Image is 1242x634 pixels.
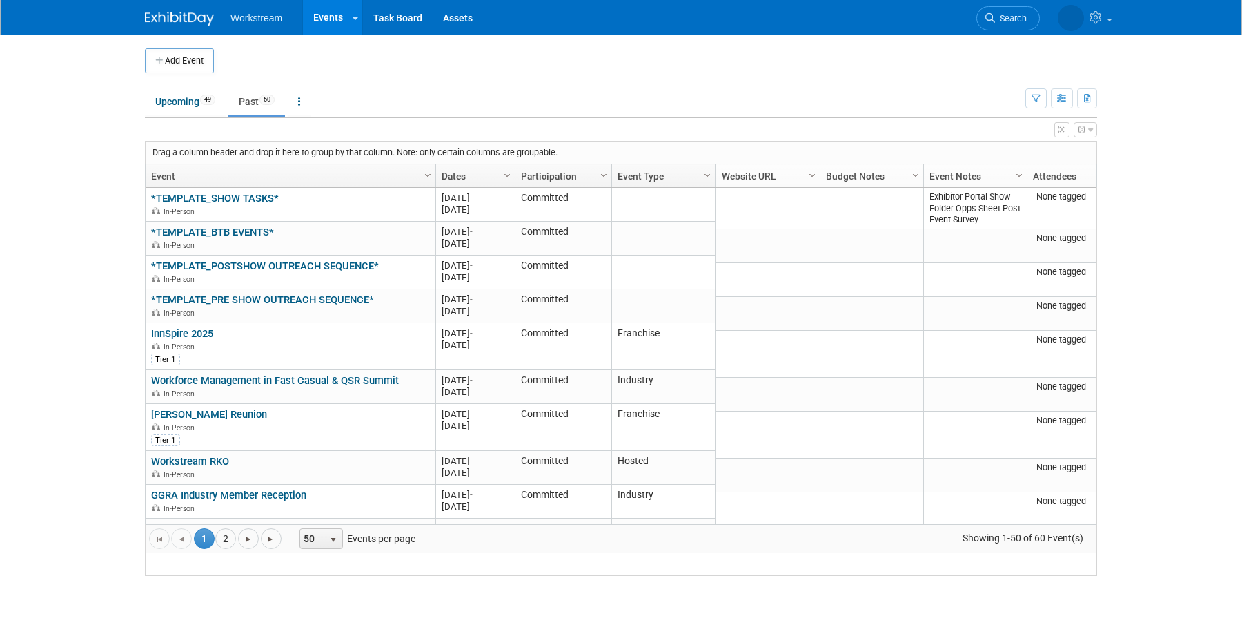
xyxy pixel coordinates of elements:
a: Column Settings [597,164,612,185]
div: [DATE] [442,192,509,204]
span: - [470,456,473,466]
span: 1 [194,528,215,549]
a: Column Settings [1012,164,1027,185]
div: None tagged [1033,415,1160,426]
span: In-Person [164,241,199,250]
div: [DATE] [442,386,509,398]
span: 50 [300,529,324,548]
a: 2 [215,528,236,549]
td: Committed [515,323,611,370]
a: Workforce Management in Fast Casual & QSR Summit [151,374,399,387]
span: In-Person [164,343,199,352]
span: Go to the last page [266,534,277,545]
div: None tagged [1033,191,1160,202]
div: [DATE] [442,327,509,339]
div: None tagged [1033,233,1160,244]
a: Column Settings [500,164,515,185]
button: Add Event [145,48,214,73]
a: Field Hosted Event (TopGolf) [151,523,281,535]
span: In-Person [164,504,199,513]
div: None tagged [1033,381,1160,392]
div: [DATE] [442,374,509,386]
span: Column Settings [702,170,713,181]
span: In-Person [164,470,199,479]
span: Go to the next page [243,534,254,545]
td: Industry [611,370,715,404]
a: Go to the next page [238,528,259,549]
span: - [470,294,473,305]
a: *TEMPLATE_BTB EVENTS* [151,226,274,238]
div: [DATE] [442,204,509,215]
a: Search [976,6,1040,30]
div: [DATE] [442,467,509,479]
img: In-Person Event [152,241,160,248]
td: Exhibitor Portal Show Folder Opps Sheet Post Event Survey [923,188,1027,229]
div: None tagged [1033,462,1160,473]
div: [DATE] [442,408,509,420]
a: Dates [442,164,506,188]
div: [DATE] [442,294,509,305]
span: - [470,260,473,271]
span: Events per page [282,528,429,549]
span: Search [995,13,1027,23]
span: In-Person [164,275,199,284]
span: 49 [200,95,215,105]
img: ExhibitDay [145,12,214,26]
div: [DATE] [442,489,509,501]
span: - [470,375,473,385]
span: - [470,328,473,338]
span: In-Person [164,309,199,318]
td: Committed [515,256,611,289]
img: In-Person Event [152,275,160,282]
span: - [470,409,473,419]
td: Franchise [611,404,715,451]
span: - [470,490,473,500]
a: Go to the first page [149,528,170,549]
td: Franchise [611,323,715,370]
img: In-Person Event [152,207,160,214]
img: Keira Wiele [1058,5,1084,31]
a: Participation [521,164,602,188]
div: None tagged [1033,267,1160,278]
a: Upcoming49 [145,88,226,115]
span: Column Settings [1014,170,1025,181]
td: Hosted [611,519,715,553]
span: - [470,523,473,534]
a: Go to the last page [261,528,282,549]
div: [DATE] [442,501,509,512]
span: Column Settings [502,170,513,181]
span: Showing 1-50 of 60 Event(s) [950,528,1096,548]
div: [DATE] [442,420,509,432]
a: Column Settings [805,164,820,185]
span: Column Settings [598,170,609,181]
div: [DATE] [442,339,509,351]
td: Committed [515,519,611,553]
div: Tier 1 [151,354,180,365]
span: Go to the first page [154,534,165,545]
div: None tagged [1033,496,1160,507]
a: *TEMPLATE_POSTSHOW OUTREACH SEQUENCE* [151,260,379,272]
div: [DATE] [442,226,509,238]
td: Committed [515,289,611,323]
span: In-Person [164,423,199,432]
a: Event Notes [929,164,1018,188]
span: 60 [259,95,275,105]
a: Event [151,164,426,188]
div: None tagged [1033,334,1160,345]
span: Workstream [230,12,282,23]
td: Committed [515,370,611,404]
span: Column Settings [422,170,433,181]
td: Committed [515,222,611,256]
a: Column Settings [909,164,924,185]
div: [DATE] [442,271,509,283]
div: [DATE] [442,523,509,535]
span: select [328,535,339,546]
div: Tier 1 [151,434,180,445]
a: Past60 [228,88,285,115]
span: In-Person [164,207,199,216]
a: Go to the previous page [171,528,192,549]
div: [DATE] [442,455,509,467]
span: Column Settings [910,170,921,181]
a: Column Settings [421,164,436,185]
td: Industry [611,485,715,519]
